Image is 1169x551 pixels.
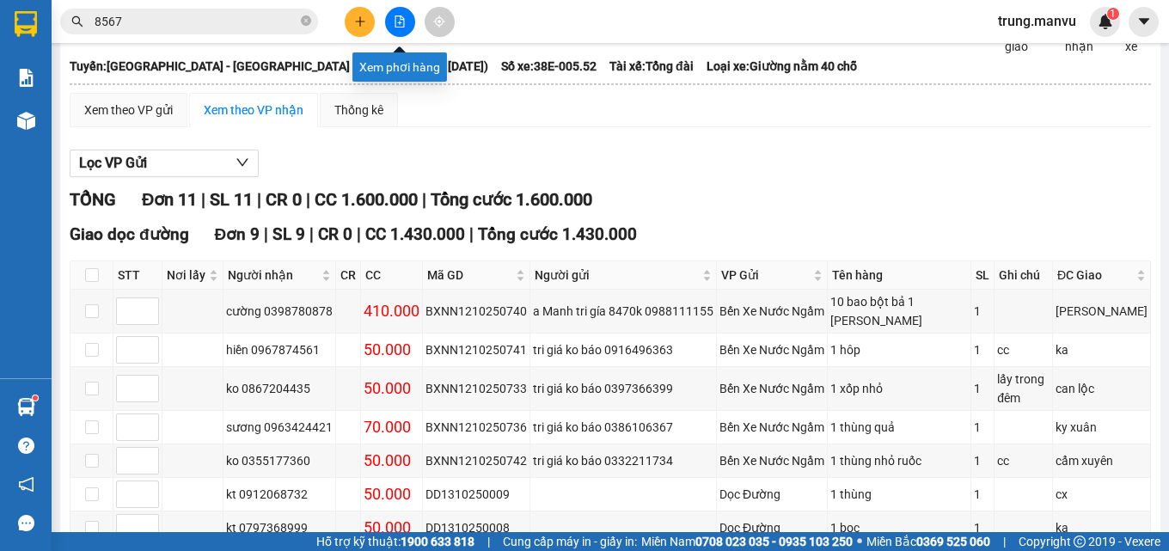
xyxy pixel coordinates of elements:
div: 10 bao bột bả 1 [PERSON_NAME] [830,292,968,330]
div: kt 0912068732 [226,485,333,504]
th: CC [361,261,423,290]
td: Bến Xe Nước Ngầm [717,411,828,444]
span: | [422,189,426,210]
div: BXNN1210250742 [425,451,527,470]
div: 1 [974,340,991,359]
td: Dọc Đường [717,478,828,511]
div: 1 thùng quả [830,418,968,437]
span: down [236,156,249,169]
div: Bến Xe Nước Ngầm [719,451,824,470]
span: | [487,532,490,551]
span: Cung cấp máy in - giấy in: [503,532,637,551]
td: Bến Xe Nước Ngầm [717,334,828,367]
div: BXNN1210250741 [425,340,527,359]
span: | [469,224,474,244]
td: BXNN1210250736 [423,411,530,444]
div: Bến Xe Nước Ngầm [719,302,824,321]
sup: 1 [1107,8,1119,20]
span: ĐC Giao [1057,266,1133,285]
div: cường 0398780878 [226,302,333,321]
span: | [309,224,314,244]
span: Lọc VP Gửi [79,152,147,174]
span: Tài xế: Tổng đài [609,57,694,76]
strong: 0369 525 060 [916,535,990,548]
div: 50.000 [364,377,419,401]
div: Xem theo VP gửi [84,101,173,119]
button: caret-down [1129,7,1159,37]
div: cc [997,340,1050,359]
th: SL [971,261,995,290]
div: lấy trong đêm [997,370,1050,407]
td: DD1310250009 [423,478,530,511]
span: 1 [1110,8,1116,20]
div: ky xuân [1056,418,1148,437]
span: Chuyến: (16:30 [DATE]) [363,57,488,76]
span: CR 0 [266,189,302,210]
span: Hỗ trợ kỹ thuật: [316,532,474,551]
span: Tổng cước 1.430.000 [478,224,637,244]
div: DD1310250009 [425,485,527,504]
span: notification [18,476,34,493]
span: SL 11 [210,189,253,210]
div: ka [1056,518,1148,537]
div: tri giá ko báo 0332211734 [533,451,713,470]
div: BXNN1210250736 [425,418,527,437]
span: search [71,15,83,28]
td: Bến Xe Nước Ngầm [717,367,828,411]
span: Người gửi [535,266,699,285]
div: 50.000 [364,338,419,362]
strong: 1900 633 818 [401,535,474,548]
span: TỔNG [70,189,116,210]
div: ko 0867204435 [226,379,333,398]
span: Người nhận [228,266,318,285]
th: STT [113,261,162,290]
div: 1 bọc [830,518,968,537]
span: message [18,515,34,531]
td: BXNN1210250740 [423,290,530,334]
span: Miền Nam [641,532,853,551]
span: | [1003,532,1006,551]
div: 1 [974,418,991,437]
div: 1 xốp nhỏ [830,379,968,398]
span: Tổng cước 1.600.000 [431,189,592,210]
div: 1 hôp [830,340,968,359]
span: Số xe: 38E-005.52 [501,57,597,76]
div: sương 0963424421 [226,418,333,437]
span: ⚪️ [857,538,862,545]
input: Tìm tên, số ĐT hoặc mã đơn [95,12,297,31]
strong: 0708 023 035 - 0935 103 250 [695,535,853,548]
span: question-circle [18,438,34,454]
span: aim [433,15,445,28]
span: plus [354,15,366,28]
td: Bến Xe Nước Ngầm [717,290,828,334]
div: 410.000 [364,299,419,323]
div: 1 [974,485,991,504]
span: close-circle [301,14,311,30]
img: logo-vxr [15,11,37,37]
div: tri giá ko báo 0386106367 [533,418,713,437]
td: BXNN1210250742 [423,444,530,478]
div: Bến Xe Nước Ngầm [719,379,824,398]
div: a Manh tri gía 8470k 0988111155 [533,302,713,321]
span: | [201,189,205,210]
div: BXNN1210250740 [425,302,527,321]
div: 1 [974,302,991,321]
span: Miền Bắc [866,532,990,551]
div: 1 [974,451,991,470]
th: Ghi chú [995,261,1053,290]
div: 50.000 [364,516,419,540]
span: VP Gửi [721,266,810,285]
div: 1 [974,379,991,398]
span: trung.manvu [984,10,1090,32]
sup: 1 [33,395,38,401]
span: CC 1.600.000 [315,189,418,210]
div: tri giá ko báo 0397366399 [533,379,713,398]
div: kt 0797368999 [226,518,333,537]
th: Tên hàng [828,261,971,290]
span: | [264,224,268,244]
div: 70.000 [364,415,419,439]
div: Bến Xe Nước Ngầm [719,340,824,359]
button: file-add [385,7,415,37]
div: cẩm xuyên [1056,451,1148,470]
span: Đơn 11 [142,189,197,210]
